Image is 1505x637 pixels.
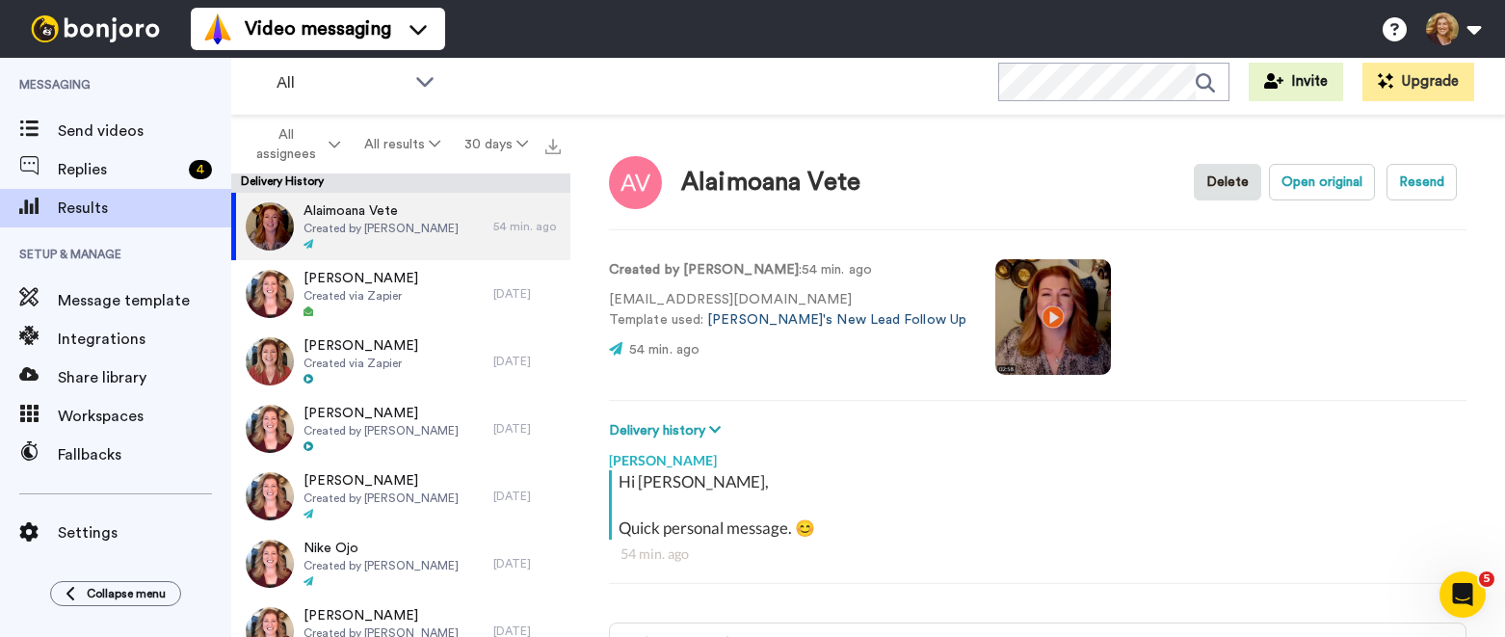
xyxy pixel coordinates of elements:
[58,405,231,428] span: Workspaces
[87,586,166,601] span: Collapse menu
[493,219,561,234] div: 54 min. ago
[493,489,561,504] div: [DATE]
[609,290,966,331] p: [EMAIL_ADDRESS][DOMAIN_NAME] Template used:
[304,356,418,371] span: Created via Zapier
[235,118,353,172] button: All assignees
[545,139,561,154] img: export.svg
[609,420,726,441] button: Delivery history
[58,366,231,389] span: Share library
[247,125,325,164] span: All assignees
[304,404,459,423] span: [PERSON_NAME]
[23,15,168,42] img: bj-logo-header-white.svg
[231,173,570,193] div: Delivery History
[609,260,966,280] p: : 54 min. ago
[231,260,570,328] a: [PERSON_NAME]Created via Zapier[DATE]
[246,337,294,385] img: ba70793d-812b-4597-b1bf-c6a238f11146-thumb.jpg
[245,15,391,42] span: Video messaging
[304,606,459,625] span: [PERSON_NAME]
[304,201,459,221] span: Alaimoana Vete
[1194,164,1261,200] button: Delete
[58,443,231,466] span: Fallbacks
[304,471,459,491] span: [PERSON_NAME]
[493,286,561,302] div: [DATE]
[304,269,418,288] span: [PERSON_NAME]
[58,521,231,544] span: Settings
[246,270,294,318] img: 3095858b-c7ba-490c-9a32-520f1ec8805a-thumb.jpg
[609,156,662,209] img: Image of Alaimoana Vete
[231,395,570,463] a: [PERSON_NAME]Created by [PERSON_NAME][DATE]
[231,328,570,395] a: [PERSON_NAME]Created via Zapier[DATE]
[304,558,459,573] span: Created by [PERSON_NAME]
[202,13,233,44] img: vm-color.svg
[1479,571,1494,587] span: 5
[58,119,231,143] span: Send videos
[189,160,212,179] div: 4
[277,71,406,94] span: All
[231,463,570,530] a: [PERSON_NAME]Created by [PERSON_NAME][DATE]
[1362,63,1474,101] button: Upgrade
[493,556,561,571] div: [DATE]
[246,472,294,520] img: 35acabac-1f70-4ec6-8369-f33144de24d5-thumb.jpg
[493,354,561,369] div: [DATE]
[609,441,1466,470] div: [PERSON_NAME]
[304,221,459,236] span: Created by [PERSON_NAME]
[304,491,459,506] span: Created by [PERSON_NAME]
[246,540,294,588] img: 35acabac-1f70-4ec6-8369-f33144de24d5-thumb.jpg
[246,202,294,251] img: 099e2574-0a8e-48c1-b072-0d0298cb2555-thumb.jpg
[452,127,540,162] button: 30 days
[681,169,860,197] div: Alaimoana Vete
[304,423,459,438] span: Created by [PERSON_NAME]
[540,130,567,159] button: Export all results that match these filters now.
[1439,571,1486,618] iframe: Intercom live chat
[50,581,181,606] button: Collapse menu
[304,288,418,304] span: Created via Zapier
[58,197,231,220] span: Results
[304,539,459,558] span: Nike Ojo
[231,530,570,597] a: Nike OjoCreated by [PERSON_NAME][DATE]
[353,127,453,162] button: All results
[246,405,294,453] img: af8e357f-6fd6-4b7d-b554-0797ea4de579-thumb.jpg
[493,421,561,437] div: [DATE]
[620,544,1455,564] div: 54 min. ago
[619,470,1462,540] div: Hi [PERSON_NAME], Quick personal message. 😊
[58,289,231,312] span: Message template
[231,193,570,260] a: Alaimoana VeteCreated by [PERSON_NAME]54 min. ago
[707,313,966,327] a: [PERSON_NAME]'s New Lead Follow Up
[1386,164,1457,200] button: Resend
[1269,164,1375,200] button: Open original
[609,263,799,277] strong: Created by [PERSON_NAME]
[58,158,181,181] span: Replies
[58,328,231,351] span: Integrations
[304,336,418,356] span: [PERSON_NAME]
[629,343,700,357] span: 54 min. ago
[1249,63,1343,101] button: Invite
